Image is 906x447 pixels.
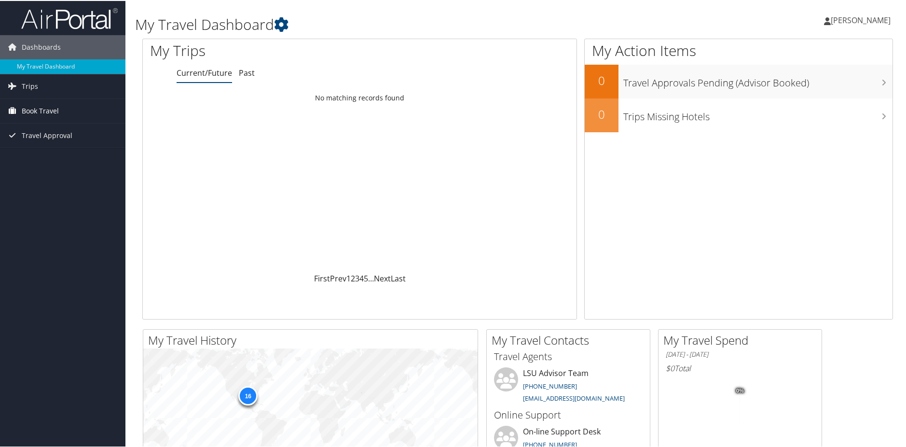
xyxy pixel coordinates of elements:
a: Prev [330,272,346,283]
h2: My Travel History [148,331,478,348]
a: First [314,272,330,283]
h6: Total [666,362,814,373]
h3: Travel Agents [494,349,643,363]
h3: Trips Missing Hotels [623,104,892,123]
a: [PHONE_NUMBER] [523,381,577,390]
a: 0Trips Missing Hotels [585,98,892,131]
span: … [368,272,374,283]
h2: 0 [585,71,618,88]
a: 5 [364,272,368,283]
a: Current/Future [177,67,232,77]
h3: Travel Approvals Pending (Advisor Booked) [623,70,892,89]
img: airportal-logo.png [21,6,118,29]
div: 16 [238,385,258,405]
a: 4 [359,272,364,283]
a: 3 [355,272,359,283]
a: 0Travel Approvals Pending (Advisor Booked) [585,64,892,98]
a: Next [374,272,391,283]
a: Last [391,272,406,283]
span: Book Travel [22,98,59,122]
h2: My Travel Spend [663,331,822,348]
a: Past [239,67,255,77]
span: Dashboards [22,34,61,58]
h1: My Travel Dashboard [135,14,645,34]
a: 1 [346,272,351,283]
a: 2 [351,272,355,283]
h2: 0 [585,105,618,122]
a: [PERSON_NAME] [824,5,900,34]
li: LSU Advisor Team [489,366,647,406]
span: $0 [666,362,674,373]
h3: Online Support [494,407,643,421]
h1: My Trips [150,40,389,60]
span: [PERSON_NAME] [831,14,891,25]
h2: My Travel Contacts [492,331,650,348]
a: [EMAIL_ADDRESS][DOMAIN_NAME] [523,393,625,402]
td: No matching records found [143,88,577,106]
span: Trips [22,73,38,98]
h6: [DATE] - [DATE] [666,349,814,358]
span: Travel Approval [22,123,72,147]
h1: My Action Items [585,40,892,60]
tspan: 0% [736,387,744,393]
